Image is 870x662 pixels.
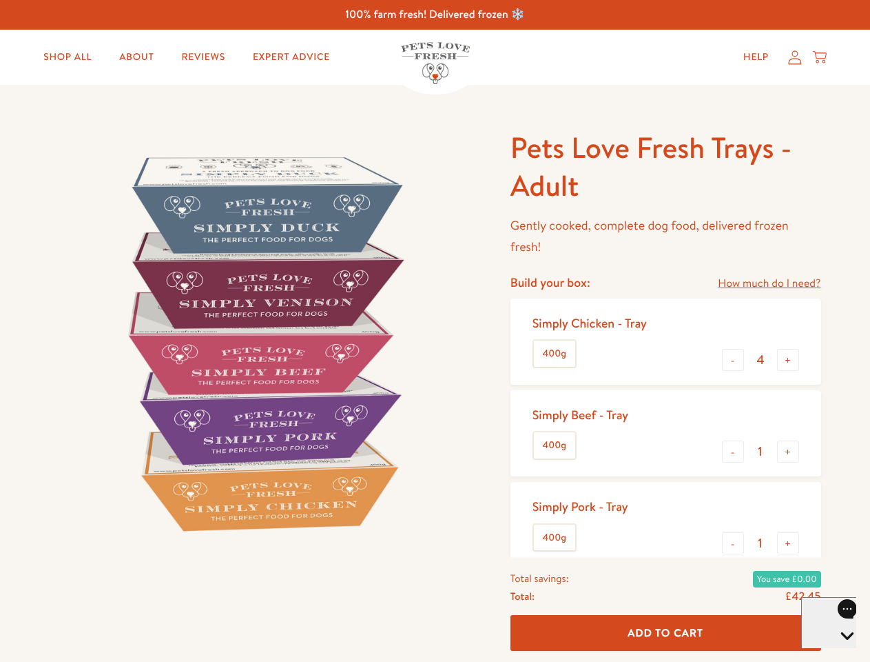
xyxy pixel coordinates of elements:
[722,441,744,463] button: -
[777,441,799,463] button: +
[785,589,821,604] span: £42.45
[510,215,821,257] p: Gently cooked, complete dog food, delivered frozen fresh!
[532,407,628,423] div: Simply Beef - Tray
[510,129,821,204] h1: Pets Love Fresh Trays - Adult
[777,532,799,554] button: +
[532,499,628,514] div: Simply Pork - Tray
[32,43,103,71] a: Shop All
[170,43,236,71] a: Reviews
[718,274,820,293] a: How much do I need?
[628,625,703,640] span: Add To Cart
[108,43,165,71] a: About
[732,43,780,71] a: Help
[532,315,647,331] div: Simply Chicken - Tray
[242,43,341,71] a: Expert Advice
[510,274,590,290] h4: Build your box:
[801,597,856,648] iframe: Gorgias live chat messenger
[401,42,470,84] img: Pets Love Fresh
[722,532,744,554] button: -
[50,129,477,557] img: Pets Love Fresh Trays - Adult
[534,525,575,551] label: 400g
[510,588,535,605] span: Total:
[510,615,821,652] button: Add To Cart
[722,349,744,371] button: -
[534,341,575,367] label: 400g
[534,432,575,459] label: 400g
[777,349,799,371] button: +
[753,571,821,588] span: You save £0.00
[510,570,569,588] span: Total savings:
